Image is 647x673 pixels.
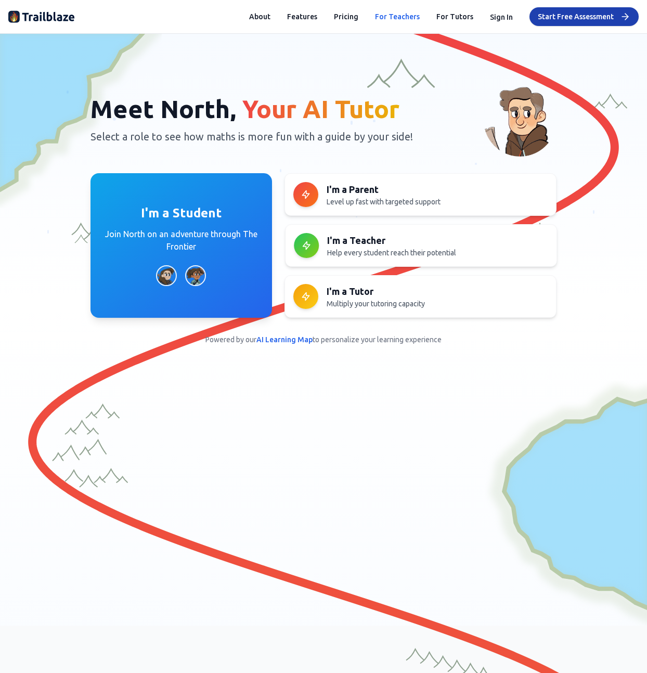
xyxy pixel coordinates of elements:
h3: I'm a Student [141,205,222,222]
button: Sign In [490,12,513,22]
h3: I'm a Teacher [327,233,548,248]
p: Join North on an adventure through The Frontier [103,228,260,253]
button: Pricing [334,11,358,22]
button: I'm a TutorMultiply your tutoring capacity [284,275,557,318]
h3: I'm a Parent [327,182,548,197]
h3: I'm a Tutor [327,284,548,299]
a: For Teachers [375,11,420,22]
button: Features [287,11,317,22]
button: I'm a ParentLevel up fast with targeted support [284,173,557,216]
img: Trailblaze [8,8,75,25]
button: I'm a TeacherHelp every student reach their potential [285,224,557,267]
p: Multiply your tutoring capacity [327,299,548,309]
button: Start Free Assessment [529,7,639,26]
span: Meet North, [90,95,236,123]
img: North - AI Tutor [484,84,557,157]
button: About [249,11,270,22]
img: Boy Character [156,265,177,286]
button: I'm a StudentJoin North on an adventure through The FrontierBoy CharacterGirl Character [90,173,272,318]
a: For Tutors [436,11,473,22]
img: Girl Character [185,265,206,286]
span: Your AI Tutor [242,95,399,123]
button: Sign In [490,10,513,23]
span: AI Learning Map [256,335,313,344]
p: Select a role to see how maths is more fun with a guide by your side! [90,130,440,144]
p: Help every student reach their potential [327,248,548,258]
p: Powered by our to personalize your learning experience [8,334,639,345]
p: Level up fast with targeted support [327,197,548,207]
